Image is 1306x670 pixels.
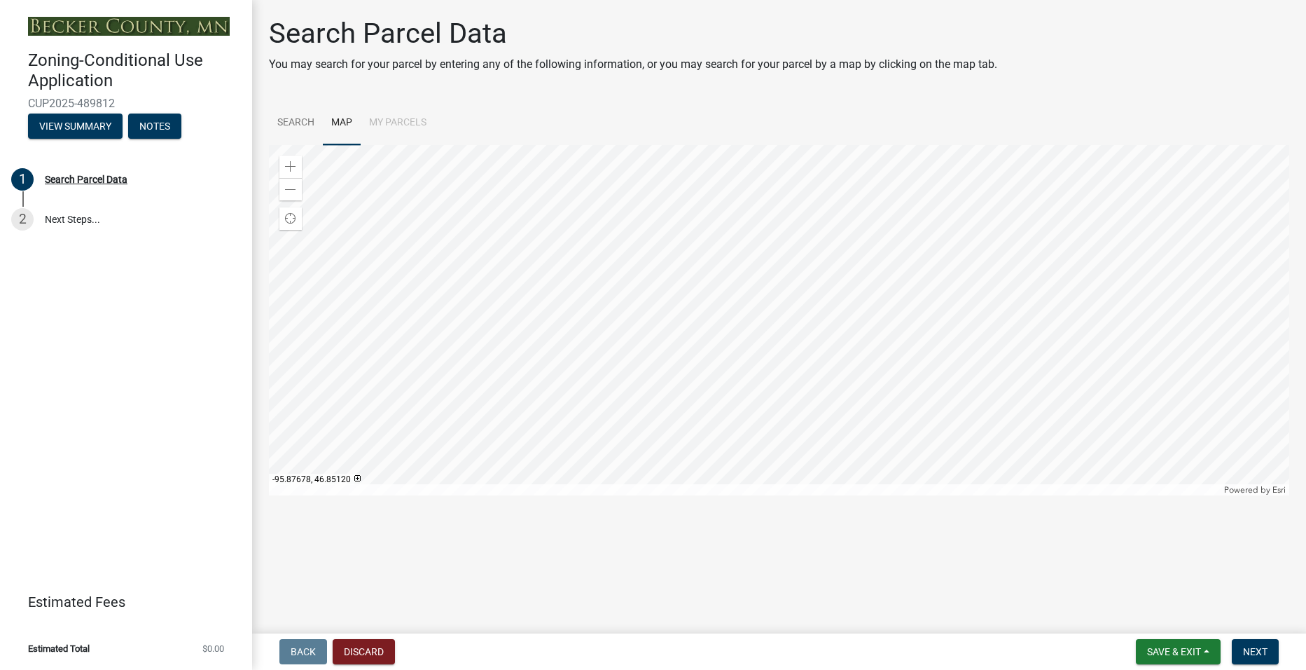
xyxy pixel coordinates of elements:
[28,50,241,91] h4: Zoning-Conditional Use Application
[128,114,181,139] button: Notes
[279,178,302,200] div: Zoom out
[11,588,230,616] a: Estimated Fees
[291,646,316,657] span: Back
[28,114,123,139] button: View Summary
[28,121,123,132] wm-modal-confirm: Summary
[128,121,181,132] wm-modal-confirm: Notes
[28,17,230,36] img: Becker County, Minnesota
[28,97,224,110] span: CUP2025-489812
[11,168,34,191] div: 1
[11,208,34,231] div: 2
[1221,484,1289,495] div: Powered by
[323,101,361,146] a: Map
[28,644,90,653] span: Estimated Total
[1243,646,1267,657] span: Next
[202,644,224,653] span: $0.00
[279,156,302,178] div: Zoom in
[1272,485,1286,495] a: Esri
[279,639,327,664] button: Back
[45,175,127,184] div: Search Parcel Data
[269,101,323,146] a: Search
[1136,639,1221,664] button: Save & Exit
[279,207,302,230] div: Find my location
[333,639,395,664] button: Discard
[1147,646,1201,657] span: Save & Exit
[269,17,997,50] h1: Search Parcel Data
[269,56,997,73] p: You may search for your parcel by entering any of the following information, or you may search fo...
[1232,639,1279,664] button: Next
